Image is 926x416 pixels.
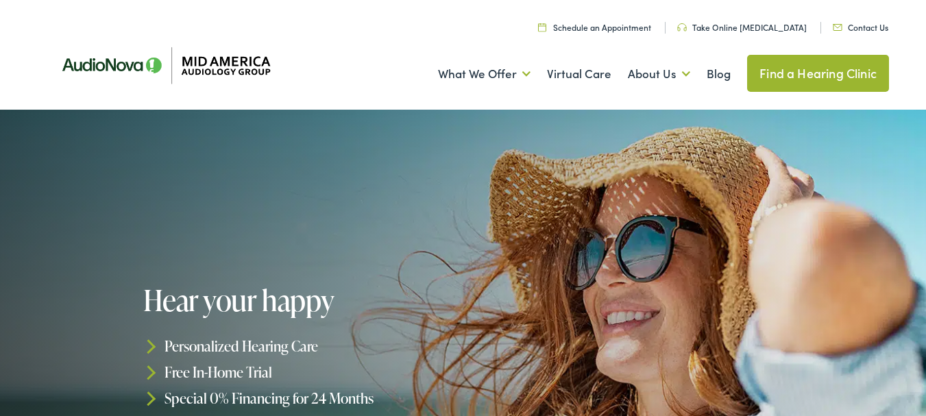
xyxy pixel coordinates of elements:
a: Blog [707,49,731,99]
img: utility icon [677,23,687,32]
a: Contact Us [833,21,888,33]
h1: Hear your happy [143,284,467,316]
a: Virtual Care [547,49,611,99]
li: Personalized Hearing Care [143,333,467,359]
img: utility icon [833,24,842,31]
li: Special 0% Financing for 24 Months [143,385,467,411]
a: About Us [628,49,690,99]
li: Free In-Home Trial [143,359,467,385]
a: Schedule an Appointment [538,21,651,33]
img: utility icon [538,23,546,32]
a: What We Offer [438,49,531,99]
a: Find a Hearing Clinic [747,55,889,92]
a: Take Online [MEDICAL_DATA] [677,21,807,33]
